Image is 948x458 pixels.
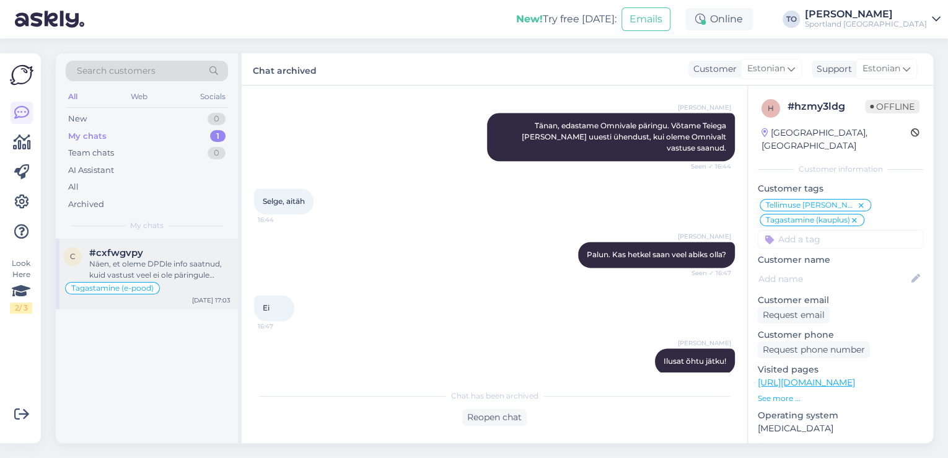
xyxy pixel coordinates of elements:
[788,99,865,114] div: # hzmy3ldg
[758,440,923,453] p: Browser
[198,89,228,105] div: Socials
[621,7,670,31] button: Emails
[522,121,728,152] span: Tänan, edastame Omnivale päringu. Võtame Teiega [PERSON_NAME] uuesti ühendust, kui oleme Omnivalt...
[758,393,923,404] p: See more ...
[451,390,538,402] span: Chat has been archived
[758,341,870,358] div: Request phone number
[68,130,107,143] div: My chats
[805,9,941,29] a: [PERSON_NAME]Sportland [GEOGRAPHIC_DATA]
[768,103,774,113] span: h
[68,181,79,193] div: All
[688,63,737,76] div: Customer
[263,196,305,206] span: Selge, aitäh
[68,113,87,125] div: New
[128,89,150,105] div: Web
[685,8,753,30] div: Online
[747,62,785,76] span: Estonian
[758,363,923,376] p: Visited pages
[758,230,923,249] input: Add a tag
[812,63,852,76] div: Support
[865,100,919,113] span: Offline
[192,296,230,305] div: [DATE] 17:03
[766,201,857,209] span: Tellimuse [PERSON_NAME] info
[758,307,830,324] div: Request email
[208,147,226,159] div: 0
[10,63,33,87] img: Askly Logo
[208,113,226,125] div: 0
[89,247,143,258] span: #cxfwgvpy
[758,377,855,388] a: [URL][DOMAIN_NAME]
[210,130,226,143] div: 1
[758,422,923,435] p: [MEDICAL_DATA]
[77,64,156,77] span: Search customers
[685,268,731,278] span: Seen ✓ 16:47
[66,89,80,105] div: All
[68,147,114,159] div: Team chats
[758,294,923,307] p: Customer email
[70,252,76,261] span: c
[462,409,527,426] div: Reopen chat
[761,126,911,152] div: [GEOGRAPHIC_DATA], [GEOGRAPHIC_DATA]
[805,9,927,19] div: [PERSON_NAME]
[678,338,731,348] span: [PERSON_NAME]
[258,322,304,331] span: 16:47
[516,12,617,27] div: Try free [DATE]:
[89,258,230,281] div: Näen, et oleme DPDle info saatnud, kuid vastust veel ei ole päringule saanud. Tõenäoliselt hiljem...
[258,215,304,224] span: 16:44
[253,61,317,77] label: Chat archived
[758,164,923,175] div: Customer information
[678,232,731,241] span: [PERSON_NAME]
[758,182,923,195] p: Customer tags
[71,284,154,292] span: Tagastamine (e-pood)
[130,220,164,231] span: My chats
[678,103,731,112] span: [PERSON_NAME]
[783,11,800,28] div: TO
[758,253,923,266] p: Customer name
[68,164,114,177] div: AI Assistant
[587,250,726,259] span: Palun. Kas hetkel saan veel abiks olla?
[516,13,543,25] b: New!
[766,216,850,224] span: Tagastamine (kauplus)
[68,198,104,211] div: Archived
[10,302,32,314] div: 2 / 3
[664,356,726,366] span: Ilusat õhtu jätku!
[685,162,731,171] span: Seen ✓ 16:44
[758,328,923,341] p: Customer phone
[805,19,927,29] div: Sportland [GEOGRAPHIC_DATA]
[862,62,900,76] span: Estonian
[10,258,32,314] div: Look Here
[758,409,923,422] p: Operating system
[758,272,909,286] input: Add name
[263,303,270,312] span: Ei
